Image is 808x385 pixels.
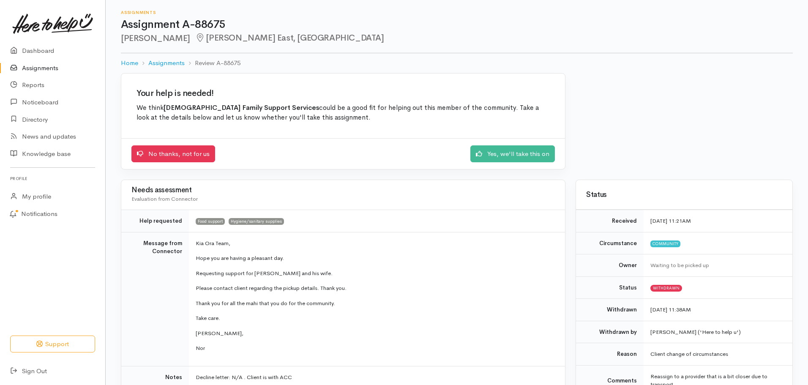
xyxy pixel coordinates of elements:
[196,344,555,352] p: Nor
[196,239,555,248] p: Kia Ora Team,
[121,33,793,43] h2: [PERSON_NAME]
[131,195,198,202] span: Evaluation from Connector
[196,218,225,225] span: Food support
[576,232,644,254] td: Circumstance
[196,373,555,382] p: Decline letter: N/A . Client is with ACC
[196,299,555,308] p: Thank you for all the mahi that you do for the community.
[131,145,215,163] a: No thanks, not for us
[650,285,682,292] span: Withdrawn
[470,145,555,163] a: Yes, we'll take this on
[644,321,792,343] td: [PERSON_NAME] ('Here to help u')
[196,329,555,338] p: [PERSON_NAME],
[121,53,793,73] nav: breadcrumb
[576,276,644,299] td: Status
[10,173,95,184] h6: Profile
[196,254,555,262] p: Hope you are having a pleasant day.
[136,103,550,123] p: We think could be a good fit for helping out this member of the community. Take a look at the det...
[196,284,555,292] p: Please contact client regarding the pickup details. Thank you.
[586,191,782,199] h3: Status
[121,210,189,232] td: Help requested
[576,321,644,343] td: Withdrawn by
[644,343,792,366] td: Client change of circumstances
[195,33,384,43] span: [PERSON_NAME] East, [GEOGRAPHIC_DATA]
[650,240,680,247] span: Community
[576,343,644,366] td: Reason
[196,314,555,322] p: Take care.
[10,336,95,353] button: Support
[121,232,189,366] td: Message from Connector
[121,19,793,31] h1: Assignment A-88675
[121,58,138,68] a: Home
[164,104,319,112] b: [DEMOGRAPHIC_DATA] Family Support Services
[148,58,185,68] a: Assignments
[650,217,691,224] time: [DATE] 11:21AM
[650,261,782,270] div: Waiting to be picked up
[121,10,793,15] h6: Assignments
[576,299,644,321] td: Withdrawn
[136,89,550,98] h2: Your help is needed!
[196,269,555,278] p: Requesting support for [PERSON_NAME] and his wife.
[185,58,240,68] li: Review A-88675
[576,210,644,232] td: Received
[229,218,284,225] span: Hygiene/sanitary supplies
[576,254,644,277] td: Owner
[650,306,691,313] time: [DATE] 11:38AM
[131,186,555,194] h3: Needs assessment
